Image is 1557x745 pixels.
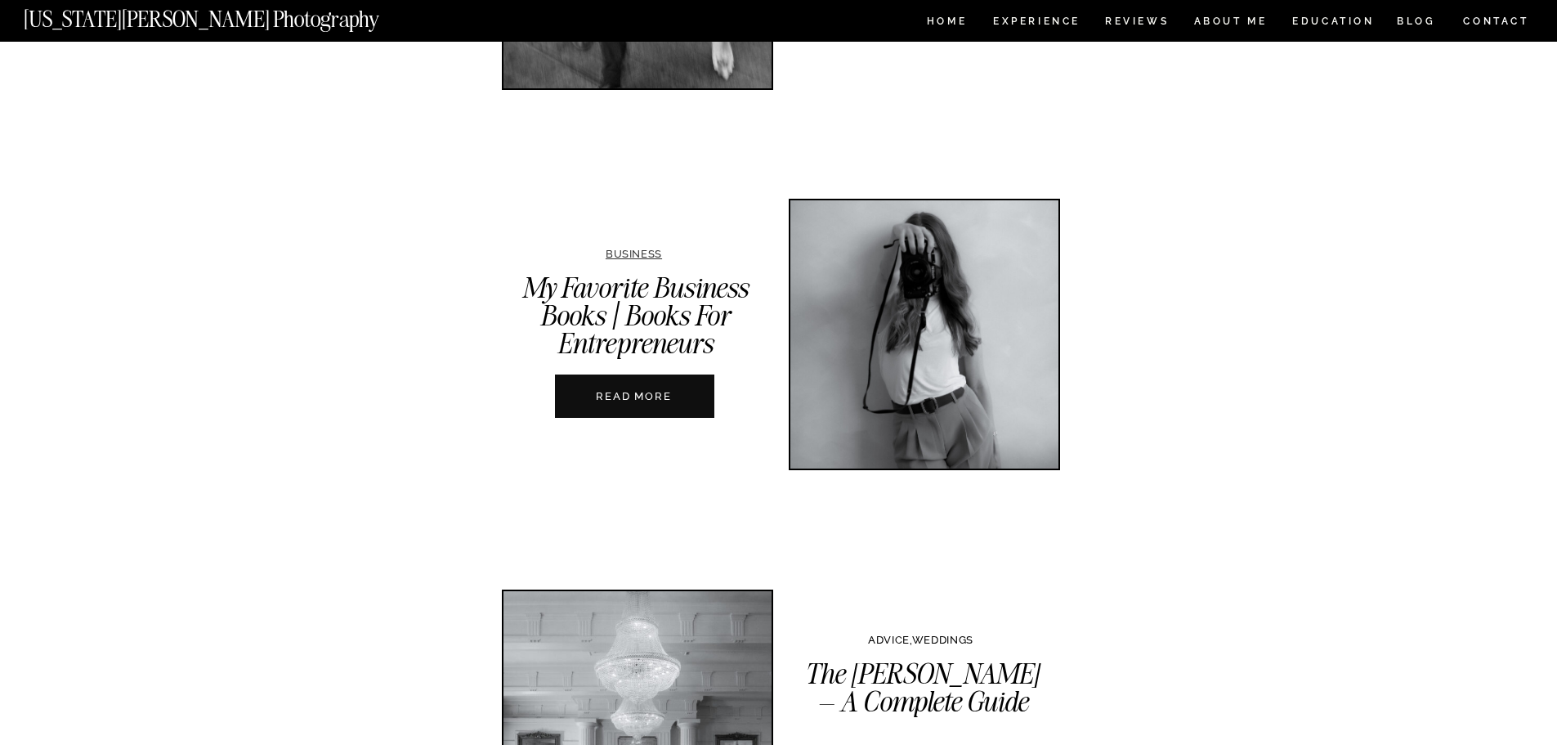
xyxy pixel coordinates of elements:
a: HOME [924,16,970,30]
a: My Favorite Business Books | Books For Entrepreneurs [521,270,748,361]
a: READ MORE [544,388,725,404]
a: EDUCATION [1291,16,1376,30]
a: ABOUT ME [1193,16,1268,30]
a: CONTACT [1462,12,1530,30]
a: REVIEWS [1105,16,1166,30]
a: WEDDINGS [912,634,973,646]
a: The [PERSON_NAME] – A Complete Guide [804,656,1039,719]
p: , [766,635,1076,645]
a: BLOG [1397,16,1436,30]
a: BUSINESS [606,248,662,260]
a: My Favorite Business Books | Books For Entrepreneurs [790,200,1058,469]
a: [US_STATE][PERSON_NAME] Photography [24,8,434,22]
a: My Favorite Business Books | Books For Entrepreneurs [555,375,714,418]
a: ADVICE [868,634,910,646]
a: READ MORE [830,3,1012,19]
a: Experience [993,16,1079,30]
